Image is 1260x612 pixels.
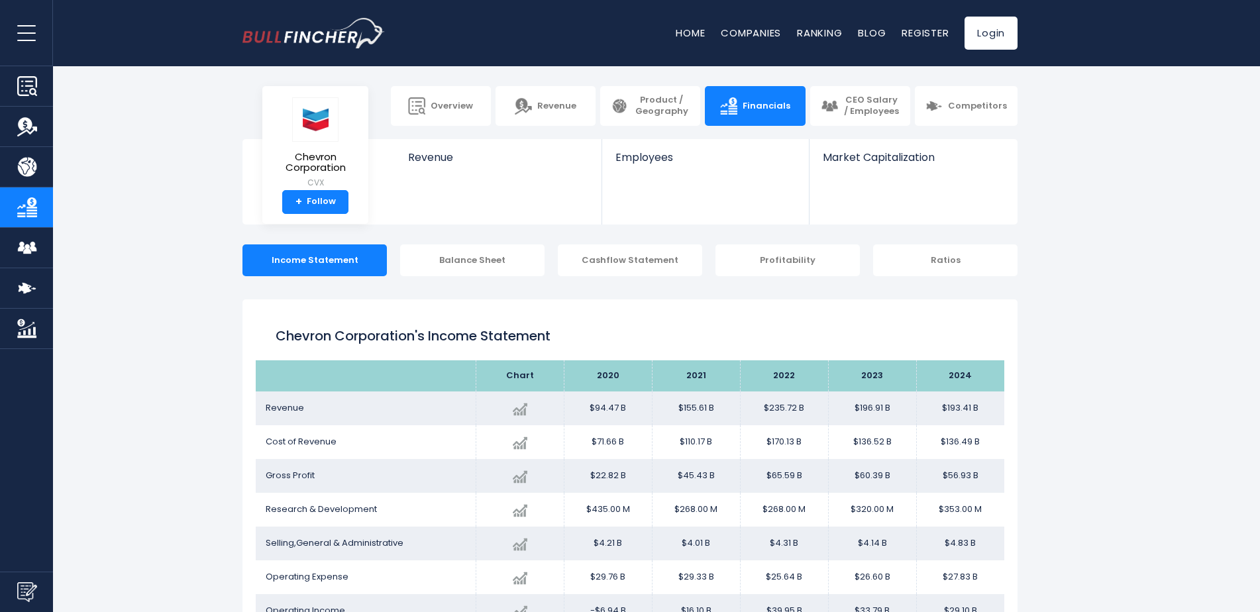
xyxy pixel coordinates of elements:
a: Market Capitalization [810,139,1016,186]
td: $193.41 B [916,391,1004,425]
span: Financials [743,101,790,112]
td: $94.47 B [564,391,652,425]
td: $4.14 B [828,527,916,560]
a: Chevron Corporation CVX [272,97,358,190]
a: Revenue [395,139,602,186]
h1: Chevron Corporation's Income Statement [276,326,984,346]
td: $45.43 B [652,459,740,493]
td: $196.91 B [828,391,916,425]
td: $65.59 B [740,459,828,493]
td: $235.72 B [740,391,828,425]
a: Financials [705,86,805,126]
span: Chevron Corporation [273,152,358,174]
div: Income Statement [242,244,387,276]
th: 2024 [916,360,1004,391]
a: +Follow [282,190,348,214]
span: Gross Profit [266,469,315,482]
td: $25.64 B [740,560,828,594]
td: $155.61 B [652,391,740,425]
td: $56.93 B [916,459,1004,493]
td: $60.39 B [828,459,916,493]
span: Competitors [948,101,1007,112]
a: Employees [602,139,808,186]
a: CEO Salary / Employees [810,86,910,126]
td: $435.00 M [564,493,652,527]
a: Login [965,17,1018,50]
td: $268.00 M [740,493,828,527]
td: $110.17 B [652,425,740,459]
a: Revenue [496,86,596,126]
a: Blog [858,26,886,40]
span: Overview [431,101,473,112]
a: Companies [721,26,781,40]
span: Market Capitalization [823,151,1003,164]
div: Balance Sheet [400,244,545,276]
span: Cost of Revenue [266,435,337,448]
th: 2021 [652,360,740,391]
th: 2022 [740,360,828,391]
div: Cashflow Statement [558,244,702,276]
td: $29.76 B [564,560,652,594]
span: Research & Development [266,503,377,515]
td: $268.00 M [652,493,740,527]
th: 2023 [828,360,916,391]
span: Employees [615,151,795,164]
a: Overview [391,86,491,126]
th: Chart [476,360,564,391]
td: $320.00 M [828,493,916,527]
a: Ranking [797,26,842,40]
td: $136.49 B [916,425,1004,459]
span: Revenue [408,151,589,164]
td: $170.13 B [740,425,828,459]
td: $71.66 B [564,425,652,459]
a: Home [676,26,705,40]
span: Operating Expense [266,570,348,583]
td: $136.52 B [828,425,916,459]
td: $4.83 B [916,527,1004,560]
strong: + [295,196,302,208]
span: Selling,General & Administrative [266,536,403,549]
th: 2020 [564,360,652,391]
td: $27.83 B [916,560,1004,594]
a: Go to homepage [242,18,385,48]
img: bullfincher logo [242,18,385,48]
small: CVX [273,177,358,189]
div: Profitability [715,244,860,276]
td: $29.33 B [652,560,740,594]
td: $22.82 B [564,459,652,493]
a: Product / Geography [600,86,700,126]
div: Ratios [873,244,1018,276]
span: CEO Salary / Employees [843,95,900,117]
td: $4.01 B [652,527,740,560]
a: Register [902,26,949,40]
a: Competitors [915,86,1018,126]
span: Revenue [537,101,576,112]
td: $26.60 B [828,560,916,594]
td: $4.31 B [740,527,828,560]
td: $353.00 M [916,493,1004,527]
span: Revenue [266,401,304,414]
td: $4.21 B [564,527,652,560]
span: Product / Geography [633,95,690,117]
